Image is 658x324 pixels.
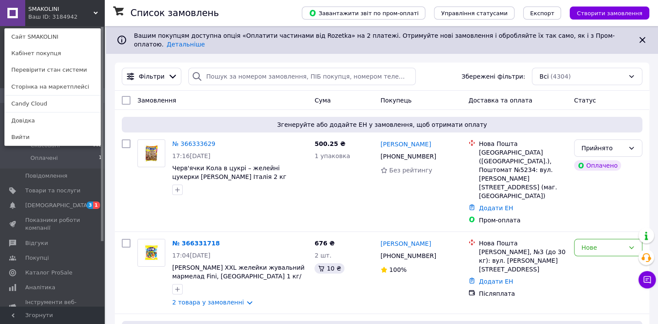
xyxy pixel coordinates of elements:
[25,216,80,232] span: Показники роботи компанії
[99,154,102,162] span: 1
[172,152,210,159] span: 17:16[DATE]
[441,10,508,17] span: Управління статусами
[167,41,205,48] a: Детальніше
[581,143,625,153] div: Прийнято
[479,205,513,212] a: Додати ЕН
[461,72,525,81] span: Збережені фільтри:
[577,10,642,17] span: Створити замовлення
[25,187,80,195] span: Товари та послуги
[172,252,210,259] span: 17:04[DATE]
[381,140,431,149] a: [PERSON_NAME]
[30,154,58,162] span: Оплачені
[574,97,596,104] span: Статус
[479,148,567,200] div: [GEOGRAPHIC_DATA] ([GEOGRAPHIC_DATA].), Поштомат №5234: вул. [PERSON_NAME][STREET_ADDRESS] (маг. ...
[137,239,165,267] a: Фото товару
[309,9,418,17] span: Завантажити звіт по пром-оплаті
[25,269,72,277] span: Каталог ProSale
[188,68,416,85] input: Пошук за номером замовлення, ПІБ покупця, номером телефону, Email, номером накладної
[25,239,48,247] span: Відгуки
[25,254,49,262] span: Покупці
[479,289,567,298] div: Післяплата
[5,29,100,45] a: Сайт SMAKOLINI
[172,240,220,247] a: № 366331718
[581,243,625,252] div: Нове
[314,140,345,147] span: 500.25 ₴
[139,72,164,81] span: Фільтри
[523,7,561,20] button: Експорт
[479,216,567,225] div: Пром-оплата
[125,120,639,129] span: Згенеруйте або додайте ЕН у замовлення, щоб отримати оплату
[87,202,94,209] span: 3
[479,239,567,248] div: Нова Пошта
[381,153,436,160] span: [PHONE_NUMBER]
[138,239,165,266] img: Фото товару
[93,202,100,209] span: 1
[389,167,432,174] span: Без рейтингу
[539,72,548,81] span: Всі
[25,298,80,314] span: Інструменти веб-майстра та SEO
[5,129,100,145] a: Вийти
[551,73,571,80] span: (4304)
[381,97,411,104] span: Покупець
[574,160,621,171] div: Оплачено
[314,252,331,259] span: 2 шт.
[314,97,331,104] span: Cума
[389,266,407,273] span: 100%
[172,165,286,180] a: Черв'ячки Кола в цукрі – желейні цукерки [PERSON_NAME] Італія 2 кг
[134,32,615,48] span: Вашим покупцям доступна опція «Оплатити частинами від Rozetka» на 2 платежі. Отримуйте нові замов...
[5,79,100,95] a: Сторінка на маркетплейсі
[25,172,67,180] span: Повідомлення
[570,7,649,20] button: Створити замовлення
[25,202,90,209] span: [DEMOGRAPHIC_DATA]
[530,10,554,17] span: Експорт
[314,152,350,159] span: 1 упаковка
[302,7,425,20] button: Завантажити звіт по пром-оплаті
[314,263,344,274] div: 10 ₴
[5,62,100,78] a: Перевірити стан системи
[172,299,244,306] a: 2 товара у замовленні
[479,248,567,274] div: [PERSON_NAME], №3 (до 30 кг): вул. [PERSON_NAME][STREET_ADDRESS]
[561,9,649,16] a: Створити замовлення
[137,97,176,104] span: Замовлення
[314,240,334,247] span: 676 ₴
[381,239,431,248] a: [PERSON_NAME]
[5,96,100,112] a: Candy Cloud
[28,13,65,21] div: Ваш ID: 3184942
[381,252,436,259] span: [PHONE_NUMBER]
[172,264,304,288] a: [PERSON_NAME] XXL желейки жувальний мармелад Fini, [GEOGRAPHIC_DATA] 1 кг/уп
[638,271,656,288] button: Чат з покупцем
[138,145,165,162] img: Фото товару
[468,97,532,104] span: Доставка та оплата
[5,112,100,129] a: Довідка
[434,7,514,20] button: Управління статусами
[28,5,94,13] span: SMAKOLINI
[172,140,215,147] a: № 366333629
[5,45,100,62] a: Кабінет покупця
[479,278,513,285] a: Додати ЕН
[130,8,219,18] h1: Список замовлень
[479,139,567,148] div: Нова Пошта
[25,284,55,291] span: Аналітика
[137,139,165,167] a: Фото товару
